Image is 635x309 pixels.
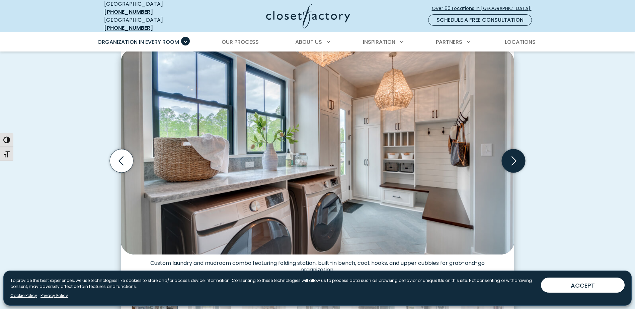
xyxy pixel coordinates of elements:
a: [PHONE_NUMBER] [104,24,153,32]
p: To provide the best experiences, we use technologies like cookies to store and/or access device i... [10,278,536,290]
span: Partners [436,38,462,46]
a: [PHONE_NUMBER] [104,8,153,16]
span: Our Process [222,38,259,46]
button: ACCEPT [541,278,625,293]
figcaption: Custom laundry and mudroom combo featuring folding station, built-in bench, coat hooks, and upper... [121,254,514,273]
span: Over 60 Locations in [GEOGRAPHIC_DATA]! [432,5,537,12]
nav: Primary Menu [93,33,543,51]
img: Custom laundry room and mudroom with folding station, built-in bench, coat hooks, and white shake... [121,49,514,254]
span: Inspiration [363,38,395,46]
span: Organization in Every Room [97,38,179,46]
a: Schedule a Free Consultation [428,14,532,26]
a: Over 60 Locations in [GEOGRAPHIC_DATA]! [431,3,537,14]
button: Next slide [499,146,528,175]
button: Previous slide [107,146,136,175]
img: Closet Factory Logo [266,4,350,28]
a: Privacy Policy [41,293,68,299]
div: [GEOGRAPHIC_DATA] [104,16,201,32]
span: About Us [295,38,322,46]
a: Cookie Policy [10,293,37,299]
span: Locations [505,38,536,46]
